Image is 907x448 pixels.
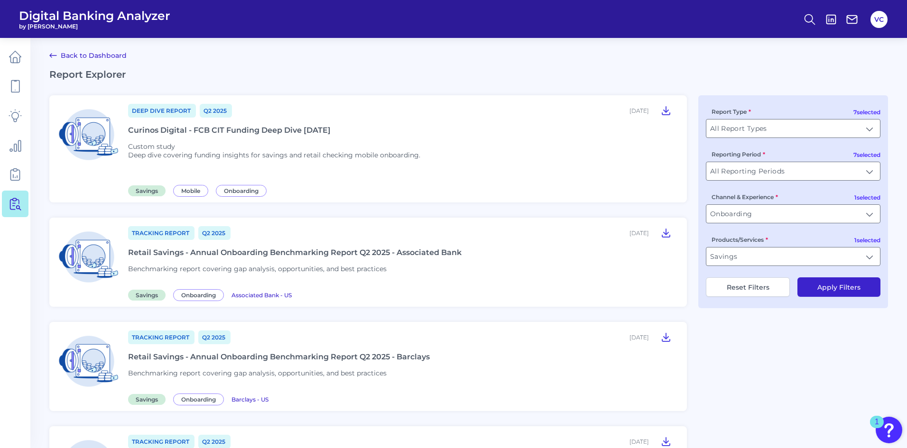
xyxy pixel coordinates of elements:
[173,290,228,299] a: Onboarding
[128,290,169,299] a: Savings
[128,265,387,273] span: Benchmarking report covering gap analysis, opportunities, and best practices
[128,186,169,195] a: Savings
[629,107,649,114] div: [DATE]
[128,352,430,361] div: Retail Savings - Annual Onboarding Benchmarking Report Q2 2025 - Barclays
[128,142,175,151] span: Custom study
[629,334,649,341] div: [DATE]
[128,151,420,159] p: Deep dive covering funding insights for savings and retail checking mobile onboarding.
[198,226,231,240] a: Q2 2025
[128,394,166,405] span: Savings
[198,330,231,344] a: Q2 2025
[19,23,170,30] span: by [PERSON_NAME]
[876,417,902,443] button: Open Resource Center, 1 new notification
[128,248,462,257] div: Retail Savings - Annual Onboarding Benchmarking Report Q2 2025 - Associated Bank
[706,277,790,297] button: Reset Filters
[173,185,208,197] span: Mobile
[657,225,676,240] button: Retail Savings - Annual Onboarding Benchmarking Report Q2 2025 - Associated Bank
[173,394,228,403] a: Onboarding
[216,185,267,197] span: Onboarding
[128,126,331,135] div: Curinos Digital - FCB CIT Funding Deep Dive [DATE]
[173,289,224,301] span: Onboarding
[128,185,166,196] span: Savings
[875,422,879,434] div: 1
[49,69,888,80] h2: Report Explorer
[19,9,170,23] span: Digital Banking Analyzer
[712,151,765,158] label: Reporting Period
[128,104,196,118] a: Deep Dive Report
[712,236,768,243] label: Products/Services
[49,50,127,61] a: Back to Dashboard
[712,193,778,201] label: Channel & Experience
[712,108,751,115] label: Report Type
[173,186,212,195] a: Mobile
[629,229,649,237] div: [DATE]
[200,104,232,118] a: Q2 2025
[231,290,292,299] a: Associated Bank - US
[57,225,120,289] img: Savings
[173,393,224,405] span: Onboarding
[870,11,888,28] button: VC
[128,290,166,301] span: Savings
[128,226,194,240] a: Tracking Report
[216,186,270,195] a: Onboarding
[657,329,676,345] button: Retail Savings - Annual Onboarding Benchmarking Report Q2 2025 - Barclays
[797,277,880,297] button: Apply Filters
[57,329,120,393] img: Savings
[57,103,120,166] img: Savings
[231,394,268,403] a: Barclays - US
[231,292,292,299] span: Associated Bank - US
[128,330,194,344] a: Tracking Report
[629,438,649,445] div: [DATE]
[657,103,676,118] button: Curinos Digital - FCB CIT Funding Deep Dive June 2025
[128,369,387,377] span: Benchmarking report covering gap analysis, opportunities, and best practices
[128,394,169,403] a: Savings
[231,396,268,403] span: Barclays - US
